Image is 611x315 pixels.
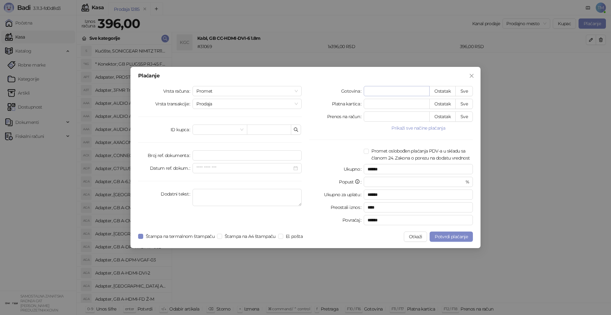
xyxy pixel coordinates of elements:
button: Close [467,71,477,81]
input: Datum ref. dokum. [196,165,292,172]
button: Ostatak [429,99,456,109]
span: Prodaja [196,99,298,109]
label: Platna kartica [332,99,364,109]
button: Sve [455,99,473,109]
button: Ostatak [429,86,456,96]
span: Potvrdi plaćanje [435,234,468,240]
label: Vrsta računa [163,86,193,96]
label: Datum ref. dokum. [150,163,193,173]
button: Otkaži [404,232,427,242]
span: Promet oslobođen plaćanja PDV-a u skladu sa članom 24. Zakona o porezu na dodatu vrednost [369,147,473,161]
span: El. pošta [283,233,305,240]
label: Gotovina [341,86,364,96]
span: close [469,73,474,78]
label: Ukupno [344,164,364,174]
label: Prenos na račun [327,111,364,122]
button: Sve [455,111,473,122]
div: Plaćanje [138,73,473,78]
input: Broj ref. dokumenta [193,150,302,161]
span: Zatvori [467,73,477,78]
label: Vrsta transakcije [155,99,193,109]
label: Preostali iznos [331,202,364,212]
span: Štampa na A4 štampaču [222,233,278,240]
label: Ukupno za uplatu [324,190,364,200]
label: Dodatni tekst [161,189,193,199]
label: Broj ref. dokumenta [148,150,193,161]
button: Potvrdi plaćanje [430,232,473,242]
label: Popust [339,177,364,187]
span: Promet [196,86,298,96]
label: Povraćaj [342,215,364,225]
label: ID kupca [171,125,193,135]
span: Štampa na termalnom štampaču [143,233,217,240]
button: Prikaži sve načine plaćanja [364,124,473,132]
button: Sve [455,86,473,96]
textarea: Dodatni tekst [193,189,302,206]
button: Ostatak [429,111,456,122]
